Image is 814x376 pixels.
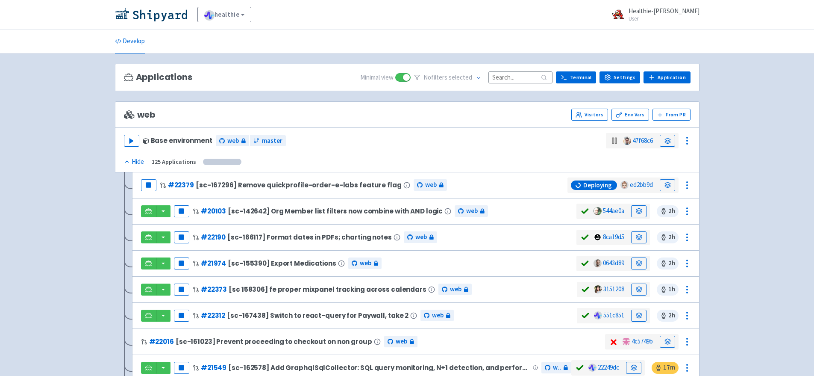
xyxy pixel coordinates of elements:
button: Play [124,135,139,147]
a: Healthie-[PERSON_NAME] User [606,8,699,21]
span: selected [449,73,472,81]
span: 2 h [657,258,679,269]
a: Env Vars [611,109,649,121]
small: User [629,16,699,21]
span: web [450,284,461,294]
a: ed2bb9d [630,181,653,189]
span: web [124,110,156,120]
span: 1 h [657,284,679,296]
span: 17 m [652,362,679,374]
span: web [360,258,371,268]
a: Terminal [556,71,596,83]
span: No filter s [423,73,472,83]
a: 8ca19d5 [603,233,624,241]
h3: Applications [124,72,192,82]
a: #22373 [201,285,227,294]
span: web [553,363,561,373]
span: web [466,206,478,216]
span: [sc 158306] fe proper mixpanel tracking across calendars [229,286,426,293]
span: 2 h [657,205,679,217]
span: [sc-161023] Prevent proceeding to checkout on non group [176,338,372,345]
a: web [438,284,472,295]
a: #22190 [201,233,226,242]
span: [sc-162578] Add GraphqlSqlCollector: SQL query monitoring, N+1 detection, and performance analysi... [228,364,531,371]
img: Shipyard logo [115,8,187,21]
a: 22249dc [598,363,619,371]
span: [sc-142642] Org Member list filters now combine with AND logic [228,207,443,215]
a: #21974 [201,259,226,268]
button: Pause [174,310,189,322]
a: web [455,205,488,217]
a: Visitors [571,109,608,121]
span: Minimal view [360,73,394,83]
span: web [415,232,427,242]
span: [sc-167296] Remove quickprofile-order-e-labs feature flag [196,181,402,189]
span: master [262,136,282,146]
span: [sc-166117] Format dates in PDFs; charting notes [227,234,392,241]
a: 4c5749b [632,337,653,345]
span: Healthie-[PERSON_NAME] [629,7,699,15]
span: web [432,311,444,320]
input: Search... [488,71,552,83]
a: web [420,310,454,321]
a: web [348,258,382,269]
a: 3151208 [603,285,624,293]
a: 0643d89 [603,259,624,267]
a: Application [644,71,690,83]
a: master [250,135,286,147]
a: Settings [599,71,640,83]
a: #22016 [149,337,174,346]
a: web [216,135,249,147]
button: Pause [174,258,189,269]
a: 544ae0a [603,207,624,215]
span: 2 h [657,310,679,322]
div: Base environment [143,137,212,144]
a: web [384,336,417,347]
span: 2 h [657,231,679,243]
button: Pause [174,231,189,243]
a: 47f68c6 [632,136,653,145]
a: 551c851 [603,311,624,319]
span: web [425,180,437,190]
a: healthie [197,7,252,22]
button: Pause [174,362,189,374]
a: web [541,362,571,373]
div: 125 Applications [152,157,196,167]
button: From PR [652,109,691,121]
span: Deploying [583,181,612,189]
a: #21549 [201,363,226,372]
span: web [396,337,407,346]
button: Pause [141,179,156,191]
a: web [404,231,437,243]
span: [sc-155390] Export Medications [228,260,336,267]
button: Pause [174,284,189,296]
a: #22379 [168,181,194,189]
span: web [227,136,239,146]
a: #20103 [201,207,226,216]
a: #22312 [201,311,225,320]
button: Hide [124,157,145,167]
span: [sc-167438] Switch to react-query for Paywall, take 2 [227,312,408,319]
a: web [414,179,447,191]
div: Hide [124,157,144,167]
a: Develop [115,30,145,53]
button: Pause [174,205,189,217]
